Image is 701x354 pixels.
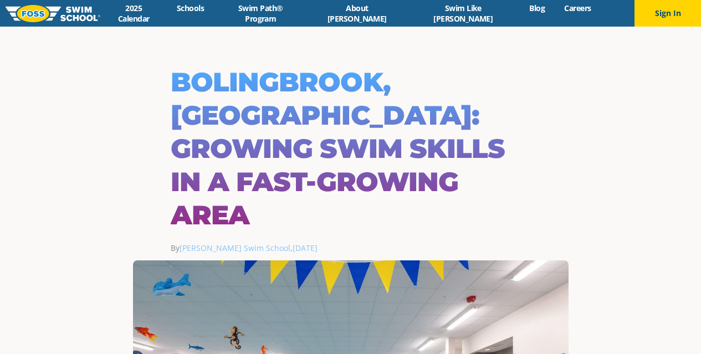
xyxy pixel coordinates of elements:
[520,3,555,13] a: Blog
[100,3,167,24] a: 2025 Calendar
[290,243,318,253] span: ,
[180,243,290,253] a: [PERSON_NAME] Swim School
[171,243,290,253] span: By
[308,3,407,24] a: About [PERSON_NAME]
[214,3,308,24] a: Swim Path® Program
[167,3,214,13] a: Schools
[171,65,531,232] h1: Bolingbrook, [GEOGRAPHIC_DATA]: Growing Swim Skills in a Fast-Growing Area
[555,3,601,13] a: Careers
[407,3,520,24] a: Swim Like [PERSON_NAME]
[293,243,318,253] a: [DATE]
[6,5,100,22] img: FOSS Swim School Logo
